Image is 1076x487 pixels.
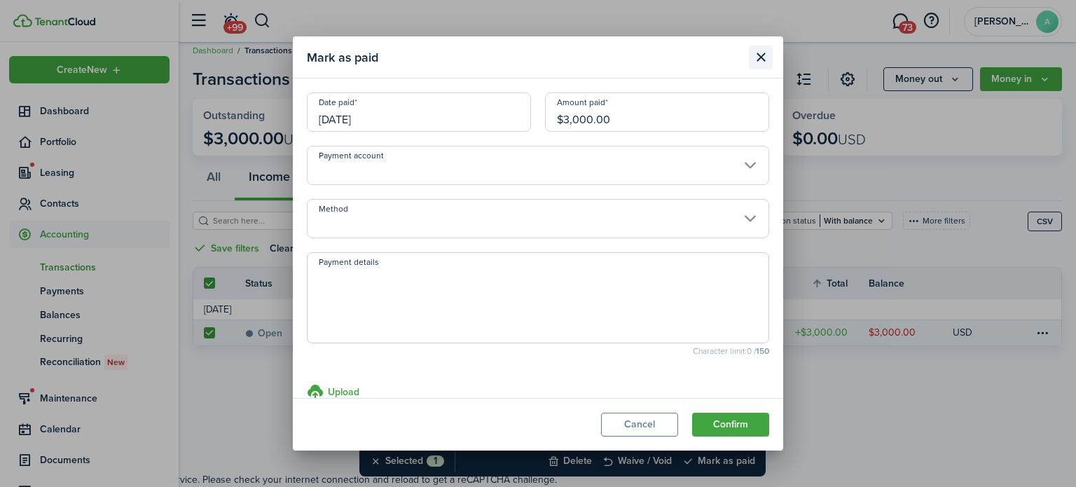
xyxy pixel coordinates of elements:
[307,347,769,355] small: Character limit: 0 /
[749,46,773,69] button: Close modal
[307,43,745,71] modal-title: Mark as paid
[328,385,359,399] h3: Upload
[307,92,531,132] input: mm/dd/yyyy
[756,345,769,357] b: 150
[692,413,769,437] button: Confirm
[545,92,769,132] input: 0.00
[601,413,678,437] button: Cancel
